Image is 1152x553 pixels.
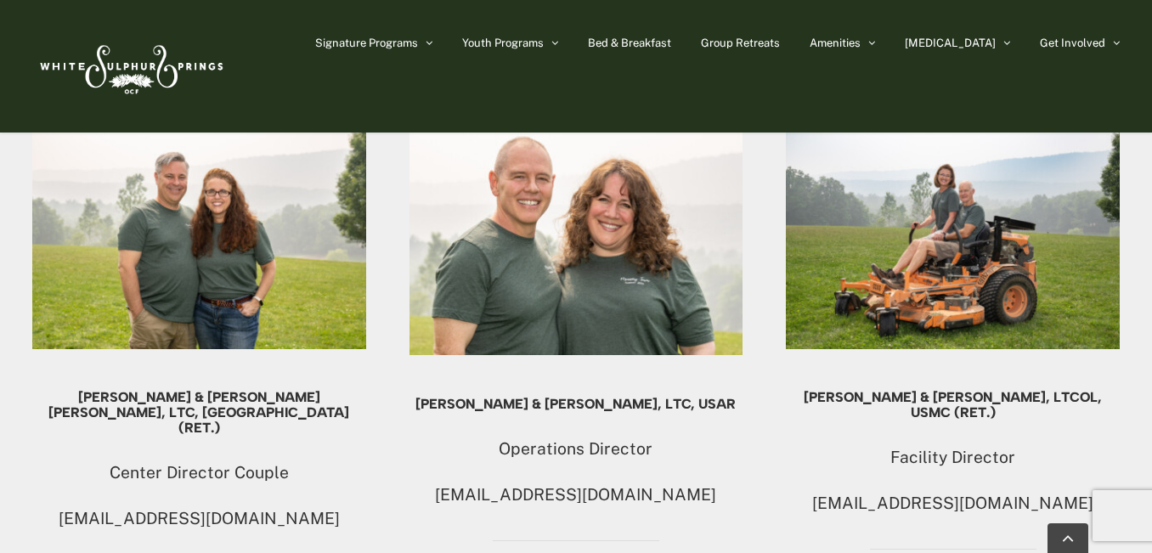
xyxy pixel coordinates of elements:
[32,459,366,488] p: Center Director Couple
[786,489,1120,518] p: [EMAIL_ADDRESS][DOMAIN_NAME]
[32,390,366,436] h5: [PERSON_NAME] & [PERSON_NAME] [PERSON_NAME], LTC, [GEOGRAPHIC_DATA] (Ret.)
[462,37,544,48] span: Youth Programs
[409,481,743,510] p: [EMAIL_ADDRESS][DOMAIN_NAME]
[32,505,366,533] p: [EMAIL_ADDRESS][DOMAIN_NAME]
[32,26,228,106] img: White Sulphur Springs Logo
[905,37,996,48] span: [MEDICAL_DATA]
[786,127,1120,349] img: 230629_3885
[409,127,743,356] img: 230629_3895
[810,37,861,48] span: Amenities
[786,390,1120,420] h5: [PERSON_NAME] & [PERSON_NAME], LtCol, USMC (Ret.)
[701,37,780,48] span: Group Retreats
[315,37,418,48] span: Signature Programs
[588,37,671,48] span: Bed & Breakfast
[786,443,1120,472] p: Facility Director
[409,435,743,464] p: Operations Director
[1040,37,1105,48] span: Get Involved
[32,127,366,349] img: 230629_3890
[409,397,743,412] h5: [PERSON_NAME] & [PERSON_NAME], LTC, USAR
